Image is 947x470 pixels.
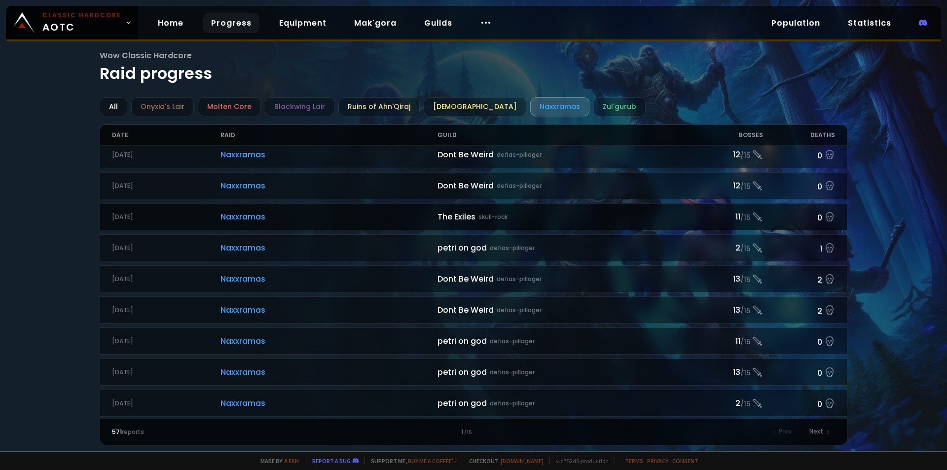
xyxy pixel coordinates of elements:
small: defias-pillager [497,275,542,284]
div: Dont Be Weird [437,273,691,285]
div: Blackwing Lair [265,97,334,116]
small: defias-pillager [490,244,535,253]
div: 2 [763,272,836,286]
span: Checkout [463,457,544,465]
div: 11 [691,335,763,347]
a: [DATE]NaxxramasThe Exilesskull-rock11/150 [100,203,848,230]
span: Wow Classic Hardcore [100,49,848,62]
div: [DEMOGRAPHIC_DATA] [424,97,526,116]
a: Home [150,13,191,33]
a: Statistics [840,13,899,33]
div: [DATE] [112,306,220,315]
div: 12 [691,148,763,161]
div: 1 [292,428,654,436]
span: Naxxramas [220,180,437,192]
small: / 15 [740,151,750,161]
div: Dont Be Weird [437,180,691,192]
span: v. d752d5 - production [549,457,609,465]
span: Support me, [364,457,457,465]
small: defias-pillager [497,306,542,315]
a: Equipment [271,13,334,33]
div: [DATE] [112,181,220,190]
div: Dont Be Weird [437,148,691,161]
div: Dont Be Weird [437,304,691,316]
div: 12 [691,180,763,192]
div: [DATE] [112,399,220,408]
div: 0 [763,396,836,410]
div: petri on god [437,242,691,254]
a: [DATE]NaxxramasDont Be Weirddefias-pillager12/150 [100,172,848,199]
div: 0 [763,365,836,379]
small: skull-rock [478,213,508,221]
small: defias-pillager [490,368,535,377]
small: defias-pillager [497,150,542,159]
a: Terms [625,457,643,465]
small: defias-pillager [490,399,535,408]
span: Naxxramas [220,148,437,161]
a: a fan [284,457,299,465]
small: Classic Hardcore [42,11,121,20]
div: petri on god [437,335,691,347]
div: reports [112,428,293,436]
div: [DATE] [112,275,220,284]
div: [DATE] [112,368,220,377]
div: [DATE] [112,337,220,346]
a: [DATE]NaxxramasDont Be Weirddefias-pillager13/152 [100,296,848,324]
div: Molten Core [198,97,261,116]
small: / 15 [740,399,750,409]
a: Classic HardcoreAOTC [6,6,138,39]
div: [DATE] [112,244,220,253]
a: Population [764,13,828,33]
div: 13 [691,273,763,285]
div: 0 [763,179,836,193]
small: defias-pillager [490,337,535,346]
span: Made by [255,457,299,465]
div: petri on god [437,366,691,378]
a: Report a bug [312,457,351,465]
div: 13 [691,366,763,378]
span: Naxxramas [220,335,437,347]
div: Naxxramas [530,97,589,116]
a: Privacy [647,457,668,465]
small: / 15 [740,337,750,347]
div: petri on god [437,397,691,409]
div: Raid [220,125,437,145]
a: Consent [672,457,698,465]
span: 571 [112,428,122,436]
span: Naxxramas [220,273,437,285]
div: Guild [437,125,691,145]
span: Naxxramas [220,366,437,378]
a: [DATE]NaxxramasDont Be Weirddefias-pillager12/150 [100,141,848,168]
small: / 15 [740,244,750,254]
div: Zul'gurub [593,97,646,116]
a: [DATE]Naxxramaspetri on goddefias-pillager11/150 [100,327,848,355]
div: Onyxia's Lair [131,97,194,116]
div: Prev [767,425,798,439]
h1: Raid progress [100,49,848,85]
a: [DATE]NaxxramasDont Be Weirddefias-pillager13/152 [100,265,848,292]
div: [DATE] [112,213,220,221]
div: 2 [691,397,763,409]
small: / 15 [740,306,750,316]
span: Naxxramas [220,397,437,409]
div: Next [803,425,835,439]
div: 2 [763,303,836,317]
div: 0 [763,334,836,348]
a: [DATE]Naxxramaspetri on goddefias-pillager2/151 [100,234,848,261]
div: 0 [763,210,836,224]
div: The Exiles [437,211,691,223]
div: 1 [763,241,836,255]
span: Naxxramas [220,242,437,254]
a: Mak'gora [346,13,404,33]
div: Deaths [763,125,836,145]
a: Progress [203,13,259,33]
a: [DATE]Naxxramaspetri on goddefias-pillager2/150 [100,390,848,417]
small: / 15 [740,213,750,223]
span: Naxxramas [220,211,437,223]
a: [DATE]Naxxramaspetri on goddefias-pillager13/150 [100,359,848,386]
small: / 15 [740,275,750,285]
div: 11 [691,211,763,223]
small: / 15 [740,368,750,378]
small: defias-pillager [497,181,542,190]
div: 13 [691,304,763,316]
